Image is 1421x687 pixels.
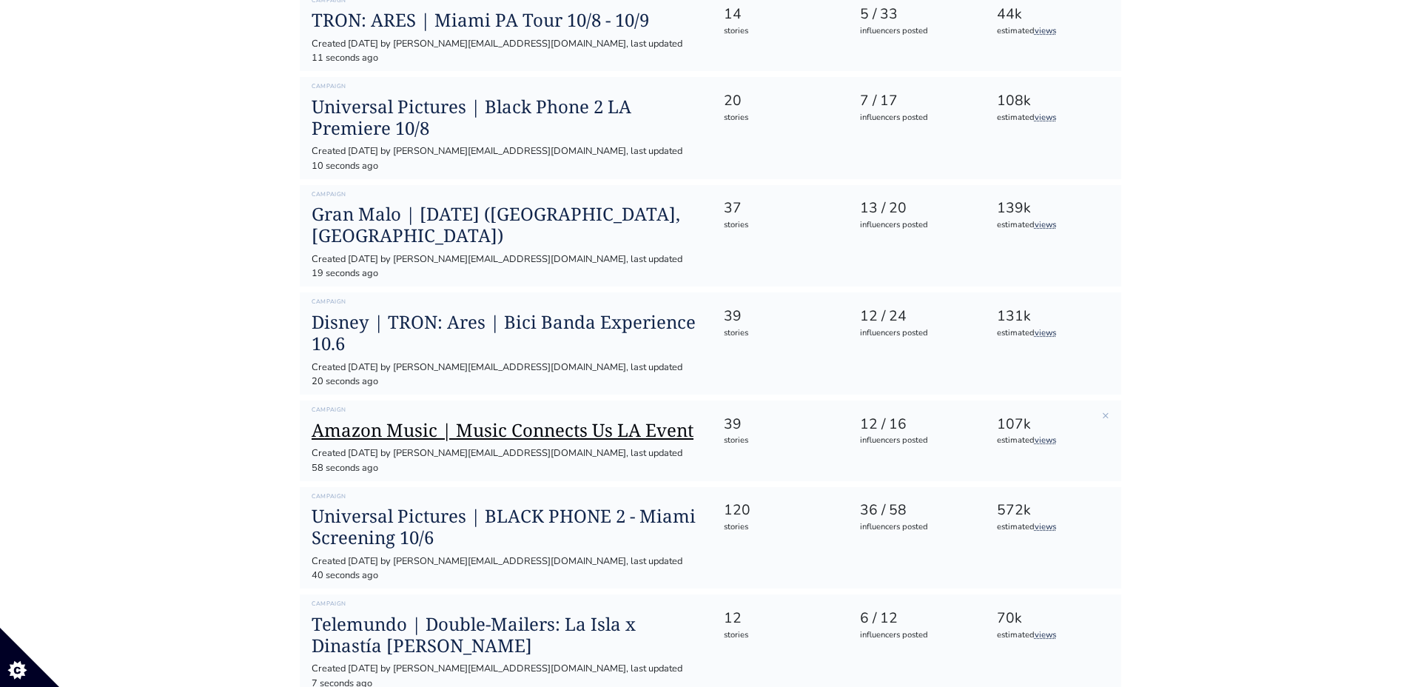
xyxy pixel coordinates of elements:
[1035,629,1056,640] a: views
[860,327,970,340] div: influencers posted
[997,219,1107,232] div: estimated
[724,500,834,521] div: 120
[997,629,1107,642] div: estimated
[860,435,970,447] div: influencers posted
[997,500,1107,521] div: 572k
[860,90,970,112] div: 7 / 17
[312,554,699,583] div: Created [DATE] by [PERSON_NAME][EMAIL_ADDRESS][DOMAIN_NAME], last updated 40 seconds ago
[997,521,1107,534] div: estimated
[312,506,699,549] a: Universal Pictures | BLACK PHONE 2 - Miami Screening 10/6
[860,500,970,521] div: 36 / 58
[997,435,1107,447] div: estimated
[312,10,699,31] a: TRON: ARES | Miami PA Tour 10/8 - 10/9
[312,600,699,608] h6: Campaign
[312,83,699,90] h6: Campaign
[997,4,1107,25] div: 44k
[312,298,699,306] h6: Campaign
[997,327,1107,340] div: estimated
[724,521,834,534] div: stories
[724,112,834,124] div: stories
[312,493,699,500] h6: Campaign
[860,25,970,38] div: influencers posted
[724,327,834,340] div: stories
[997,414,1107,435] div: 107k
[312,37,699,65] div: Created [DATE] by [PERSON_NAME][EMAIL_ADDRESS][DOMAIN_NAME], last updated 11 seconds ago
[312,144,699,172] div: Created [DATE] by [PERSON_NAME][EMAIL_ADDRESS][DOMAIN_NAME], last updated 10 seconds ago
[997,90,1107,112] div: 108k
[997,608,1107,629] div: 70k
[860,414,970,435] div: 12 / 16
[997,306,1107,327] div: 131k
[312,252,699,281] div: Created [DATE] by [PERSON_NAME][EMAIL_ADDRESS][DOMAIN_NAME], last updated 19 seconds ago
[724,219,834,232] div: stories
[860,112,970,124] div: influencers posted
[860,629,970,642] div: influencers posted
[724,4,834,25] div: 14
[1102,407,1109,423] a: ×
[724,306,834,327] div: 39
[997,198,1107,219] div: 139k
[724,414,834,435] div: 39
[724,198,834,219] div: 37
[312,406,699,414] h6: Campaign
[1035,219,1056,230] a: views
[860,219,970,232] div: influencers posted
[860,306,970,327] div: 12 / 24
[860,521,970,534] div: influencers posted
[1035,327,1056,338] a: views
[860,4,970,25] div: 5 / 33
[312,446,699,475] div: Created [DATE] by [PERSON_NAME][EMAIL_ADDRESS][DOMAIN_NAME], last updated 58 seconds ago
[724,25,834,38] div: stories
[312,420,699,441] a: Amazon Music | Music Connects Us LA Event
[312,191,699,198] h6: Campaign
[860,198,970,219] div: 13 / 20
[997,25,1107,38] div: estimated
[312,312,699,355] a: Disney | TRON: Ares | Bici Banda Experience 10.6
[860,608,970,629] div: 6 / 12
[312,96,699,139] a: Universal Pictures | Black Phone 2 LA Premiere 10/8
[724,608,834,629] div: 12
[997,112,1107,124] div: estimated
[1035,25,1056,36] a: views
[1035,521,1056,532] a: views
[724,435,834,447] div: stories
[312,614,699,657] a: Telemundo | Double-Mailers: La Isla x Dinastía [PERSON_NAME]
[724,629,834,642] div: stories
[1035,112,1056,123] a: views
[1035,435,1056,446] a: views
[724,90,834,112] div: 20
[312,361,699,389] div: Created [DATE] by [PERSON_NAME][EMAIL_ADDRESS][DOMAIN_NAME], last updated 20 seconds ago
[312,204,699,247] a: Gran Malo | [DATE] ([GEOGRAPHIC_DATA], [GEOGRAPHIC_DATA])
